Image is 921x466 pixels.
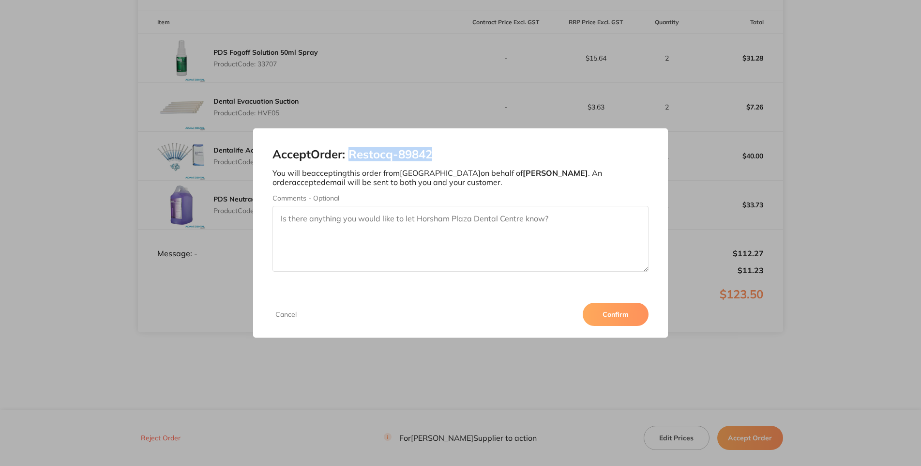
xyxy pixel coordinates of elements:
[272,194,648,202] label: Comments - Optional
[583,303,649,326] button: Confirm
[272,310,300,319] button: Cancel
[272,169,648,186] p: You will be accepting this order from [GEOGRAPHIC_DATA] on behalf of . An order accepted email wi...
[272,148,648,161] h2: Accept Order: Restocq- 89842
[523,168,588,178] b: [PERSON_NAME]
